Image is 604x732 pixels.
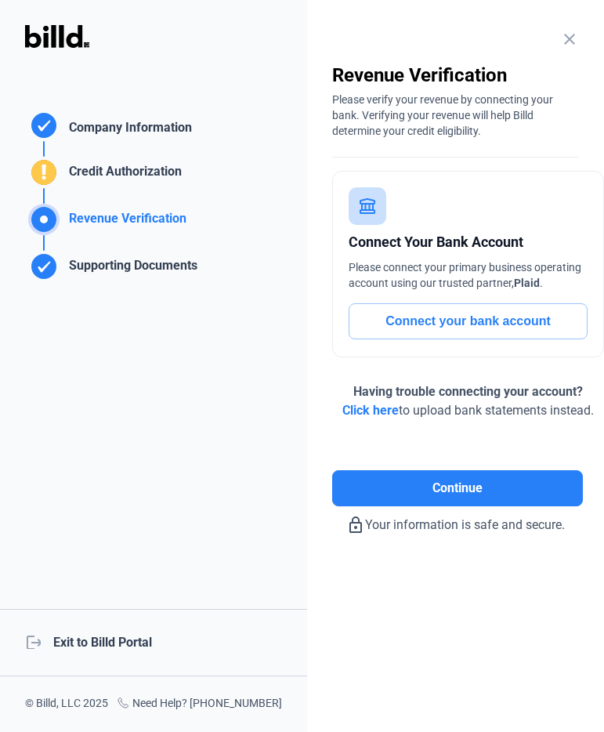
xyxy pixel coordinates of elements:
mat-icon: close [560,30,579,49]
div: Revenue Verification [63,209,186,235]
span: Plaid [514,277,540,289]
div: Supporting Documents [63,256,197,282]
img: Billd Logo [25,25,89,48]
span: Click here [342,403,399,418]
mat-icon: lock_outline [346,516,365,535]
div: to upload bank statements instead. [342,382,594,420]
div: Company Information [63,118,192,141]
div: Your information is safe and secure. [332,506,579,535]
div: Please connect your primary business operating account using our trusted partner, . [349,259,588,291]
div: Credit Authorization [63,162,182,188]
div: Please verify your revenue by connecting your bank. Verifying your revenue will help Billd determ... [332,88,579,139]
button: Connect your bank account [349,303,588,339]
span: Having trouble connecting your account? [353,384,583,399]
mat-icon: logout [25,633,41,649]
div: Need Help? [PHONE_NUMBER] [117,695,282,713]
div: Connect Your Bank Account [349,231,588,253]
span: Continue [432,479,483,498]
div: © Billd, LLC 2025 [25,695,108,713]
div: Revenue Verification [332,63,579,88]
